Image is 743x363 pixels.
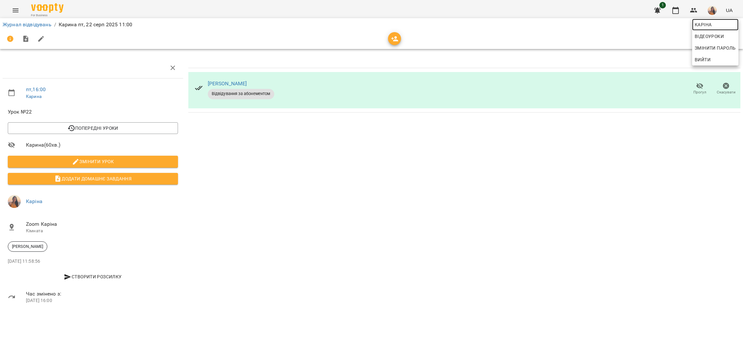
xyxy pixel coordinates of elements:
[695,32,724,40] span: Відеоуроки
[692,54,738,66] button: Вийти
[695,21,736,29] span: Каріна
[692,30,726,42] a: Відеоуроки
[695,56,711,64] span: Вийти
[692,42,738,54] a: Змінити пароль
[695,44,736,52] span: Змінити пароль
[692,19,738,30] a: Каріна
